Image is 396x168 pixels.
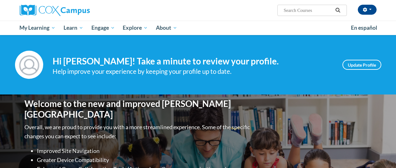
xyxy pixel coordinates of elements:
li: Greater Device Compatibility [37,155,251,165]
li: Improved Site Navigation [37,146,251,155]
a: Cox Campus [20,5,132,16]
span: En español [351,24,377,31]
a: About [152,21,181,35]
span: My Learning [19,24,55,32]
a: My Learning [16,21,60,35]
span: About [156,24,177,32]
h1: Welcome to the new and improved [PERSON_NAME][GEOGRAPHIC_DATA] [24,99,251,120]
div: Main menu [15,21,381,35]
img: Cox Campus [20,5,90,16]
a: En español [347,21,381,34]
div: Help improve your experience by keeping your profile up to date. [53,66,333,77]
span: Explore [123,24,148,32]
a: Explore [119,21,152,35]
img: Profile Image [15,51,43,79]
a: Learn [59,21,87,35]
input: Search Courses [283,7,333,14]
a: Update Profile [342,60,381,70]
p: Overall, we are proud to provide you with a more streamlined experience. Some of the specific cha... [24,123,251,141]
button: Account Settings [358,5,377,15]
span: Engage [91,24,115,32]
iframe: Button to launch messaging window [371,143,391,163]
button: Search [333,7,342,14]
h4: Hi [PERSON_NAME]! Take a minute to review your profile. [53,56,333,67]
span: Learn [64,24,83,32]
a: Engage [87,21,119,35]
